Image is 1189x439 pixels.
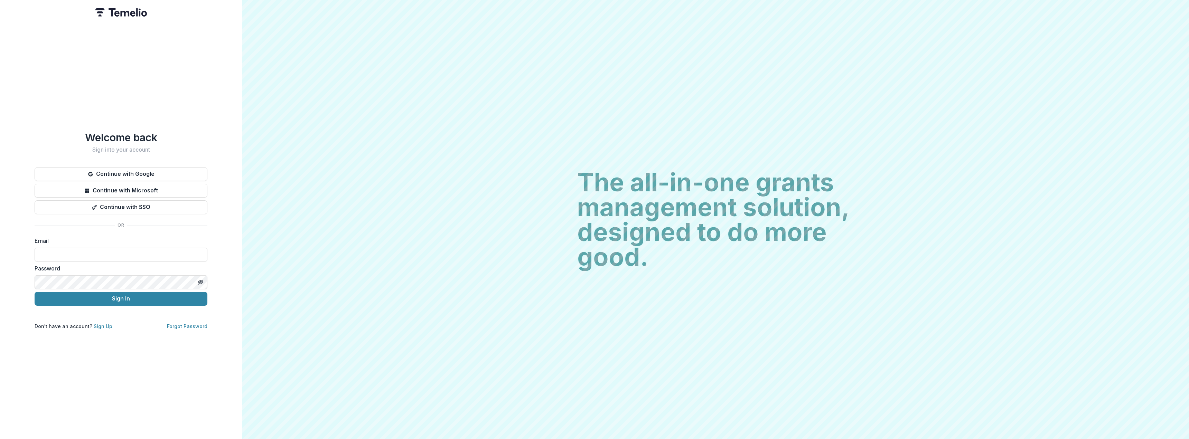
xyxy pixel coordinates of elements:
[35,323,112,330] p: Don't have an account?
[35,237,203,245] label: Email
[35,167,207,181] button: Continue with Google
[94,323,112,329] a: Sign Up
[35,146,207,153] h2: Sign into your account
[35,184,207,198] button: Continue with Microsoft
[35,292,207,306] button: Sign In
[35,200,207,214] button: Continue with SSO
[35,131,207,144] h1: Welcome back
[167,323,207,329] a: Forgot Password
[195,277,206,288] button: Toggle password visibility
[95,8,147,17] img: Temelio
[35,264,203,273] label: Password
